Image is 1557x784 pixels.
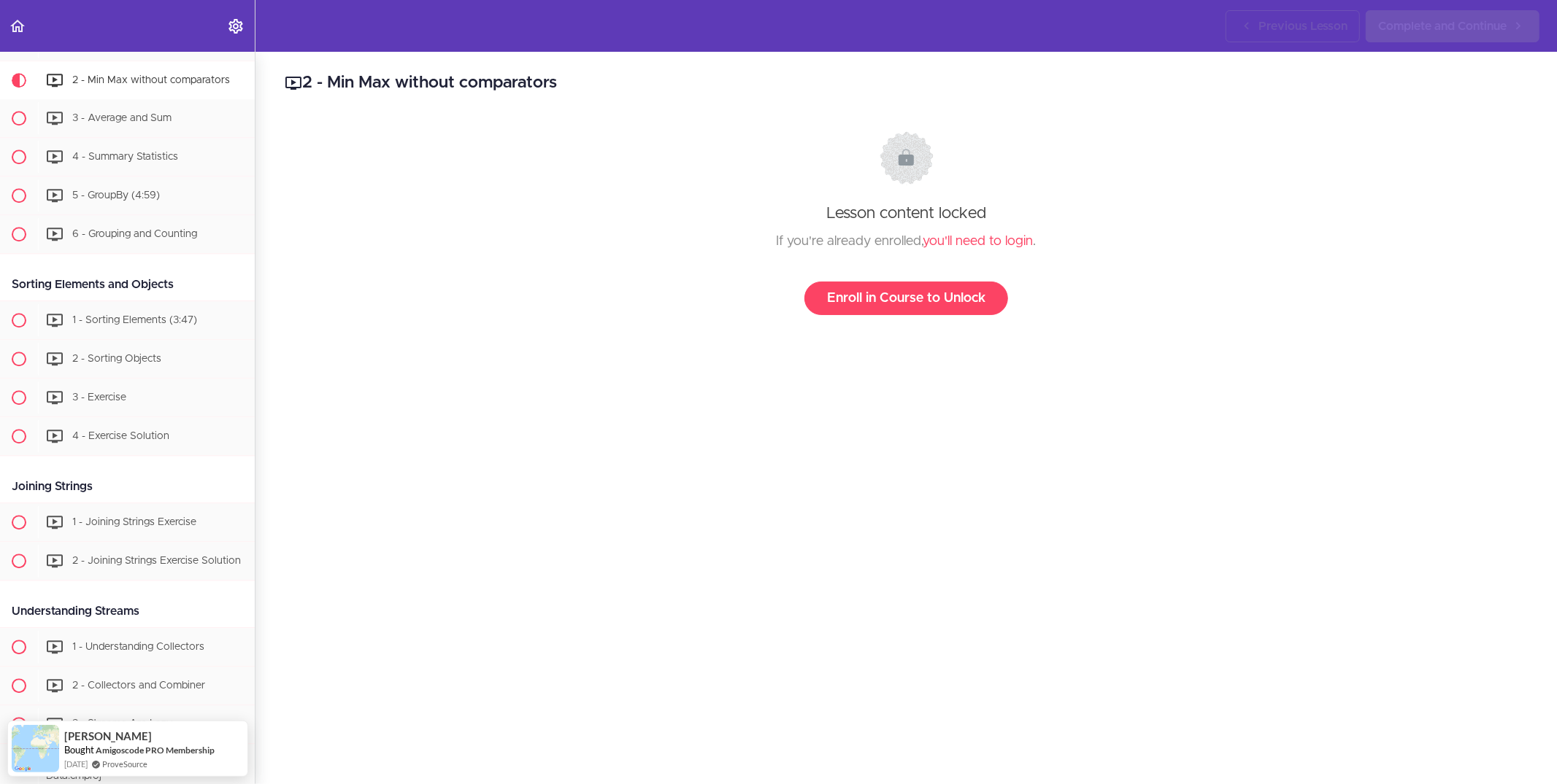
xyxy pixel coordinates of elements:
span: 2 - Min Max without comparators [72,74,230,85]
span: 4 - Summary Statistics [72,151,178,161]
span: 6 - Grouping and Counting [72,228,197,238]
a: Enroll in Course to Unlock [804,282,1008,315]
span: 2 - Collectors and Combiner [72,680,205,690]
span: [PERSON_NAME] [64,730,152,742]
img: provesource social proof notification image [12,725,59,772]
div: Lesson content locked [299,131,1514,315]
span: 4 - How Streams Process Data.cmproj [46,754,192,781]
span: 1 - Joining Strings Exercise [72,516,196,527]
span: Bought [64,744,94,756]
span: 3 - Average and Sum [72,112,172,123]
span: 2 - Sorting Objects [72,353,161,363]
span: Previous Lesson [1258,18,1348,35]
span: 2 - Joining Strings Exercise Solution [72,555,241,565]
span: [DATE] [64,758,88,770]
svg: Settings Menu [227,18,245,35]
h2: 2 - Min Max without comparators [285,71,1528,96]
span: 4 - Exercise Solution [72,430,169,440]
span: 1 - Understanding Collectors [72,641,204,651]
span: Complete and Continue [1378,18,1507,35]
svg: Back to course curriculum [9,18,26,35]
a: ProveSource [102,759,147,769]
a: Previous Lesson [1226,10,1360,42]
span: 3 - Exercise [72,392,126,402]
a: Complete and Continue [1366,10,1539,42]
a: you'll need to login [923,235,1034,248]
span: 3 - Streams Are Lazy [72,718,172,729]
span: 1 - Sorting Elements (3:47) [72,314,197,325]
div: If you're already enrolled, . [299,230,1514,252]
a: Amigoscode PRO Membership [96,744,215,756]
span: 5 - GroupBy (4:59) [72,190,160,200]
